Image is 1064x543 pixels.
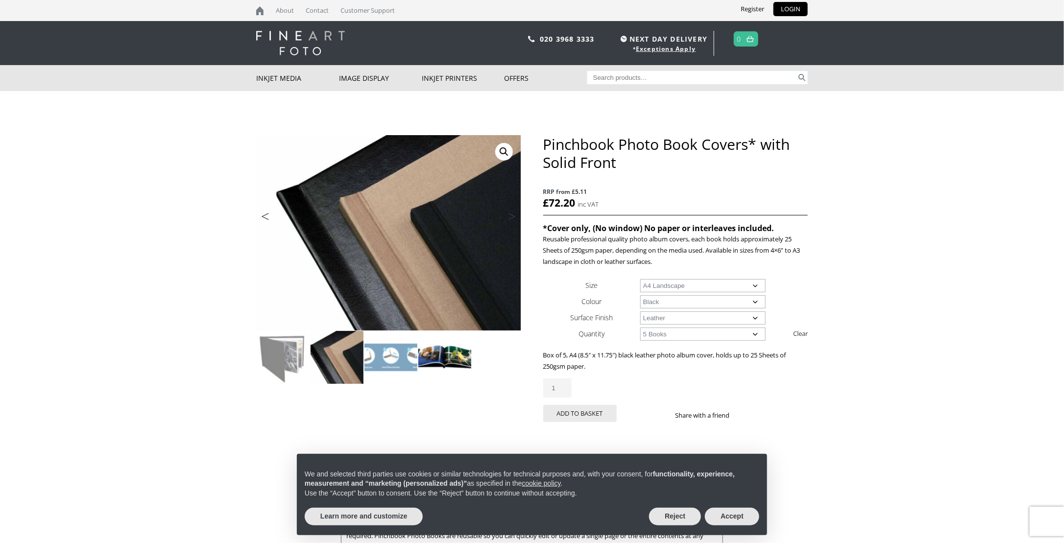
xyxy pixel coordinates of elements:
[733,2,772,16] a: Register
[305,470,735,488] strong: functionality, experience, measurement and “marketing (personalized ads)”
[742,411,750,419] img: facebook sharing button
[495,143,513,161] a: View full-screen image gallery
[528,36,535,42] img: phone.svg
[774,2,808,16] a: LOGIN
[305,470,759,489] p: We and selected third parties use cookies or similar technologies for technical purposes and, wit...
[505,65,587,91] a: Offers
[364,331,417,384] img: Pinchbook Photo Book Covers* with Solid Front - Image 3
[543,378,572,398] input: Product quantity
[418,331,471,384] img: Pinchbook Photo Book Covers* with Solid Front - Image 4
[543,405,617,422] button: Add to basket
[339,65,422,91] a: Image Display
[257,331,310,384] img: Pinchbook Photo Book Covers* with Solid Front
[676,410,742,421] p: Share with a friend
[311,385,363,438] img: Pinchbook Photo Book Covers* with Solid Front - Image 6
[618,33,707,45] span: NEXT DAY DELIVERY
[543,135,808,171] h1: Pinchbook Photo Book Covers* with Solid Front
[587,71,797,84] input: Search products…
[543,186,808,197] span: RRP from £5.11
[257,385,310,438] img: Pinchbook Photo Book Covers* with Solid Front - Image 5
[256,65,339,91] a: Inkjet Media
[311,331,363,384] img: Pinchbook Photo Book Covers* with Solid Front - Image 2
[737,32,742,46] a: 0
[765,411,773,419] img: email sharing button
[543,196,576,210] bdi: 72.20
[543,196,549,210] span: £
[543,234,808,267] p: Reusable professional quality photo album covers, each book holds approximately 25 Sheets of 250g...
[418,385,471,438] img: Pinchbook Photo Book Covers* with Solid Front - Image 8
[543,350,808,372] p: Box of 5, A4 (8.5″ x 11.75″) black leather photo album cover, holds up to 25 Sheets of 250gsm paper.
[570,313,613,322] label: Surface Finish
[422,65,505,91] a: Inkjet Printers
[256,31,345,55] img: logo-white.svg
[747,36,754,42] img: basket.svg
[305,508,423,525] button: Learn more and customize
[793,326,808,341] a: Clear options
[540,34,595,44] a: 020 3968 3333
[649,508,701,525] button: Reject
[797,71,808,84] button: Search
[621,36,627,42] img: time.svg
[636,45,696,53] a: Exceptions Apply
[305,489,759,498] p: Use the “Accept” button to consent. Use the “Reject” button to continue without accepting.
[753,411,761,419] img: twitter sharing button
[581,297,602,306] label: Colour
[543,223,808,234] h4: *Cover only, (No window) No paper or interleaves included.
[364,385,417,438] img: Pinchbook Photo Book Covers* with Solid Front - Image 7
[579,329,605,338] label: Quantity
[705,508,759,525] button: Accept
[522,479,561,487] a: cookie policy
[585,281,598,290] label: Size
[289,446,775,543] div: Notice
